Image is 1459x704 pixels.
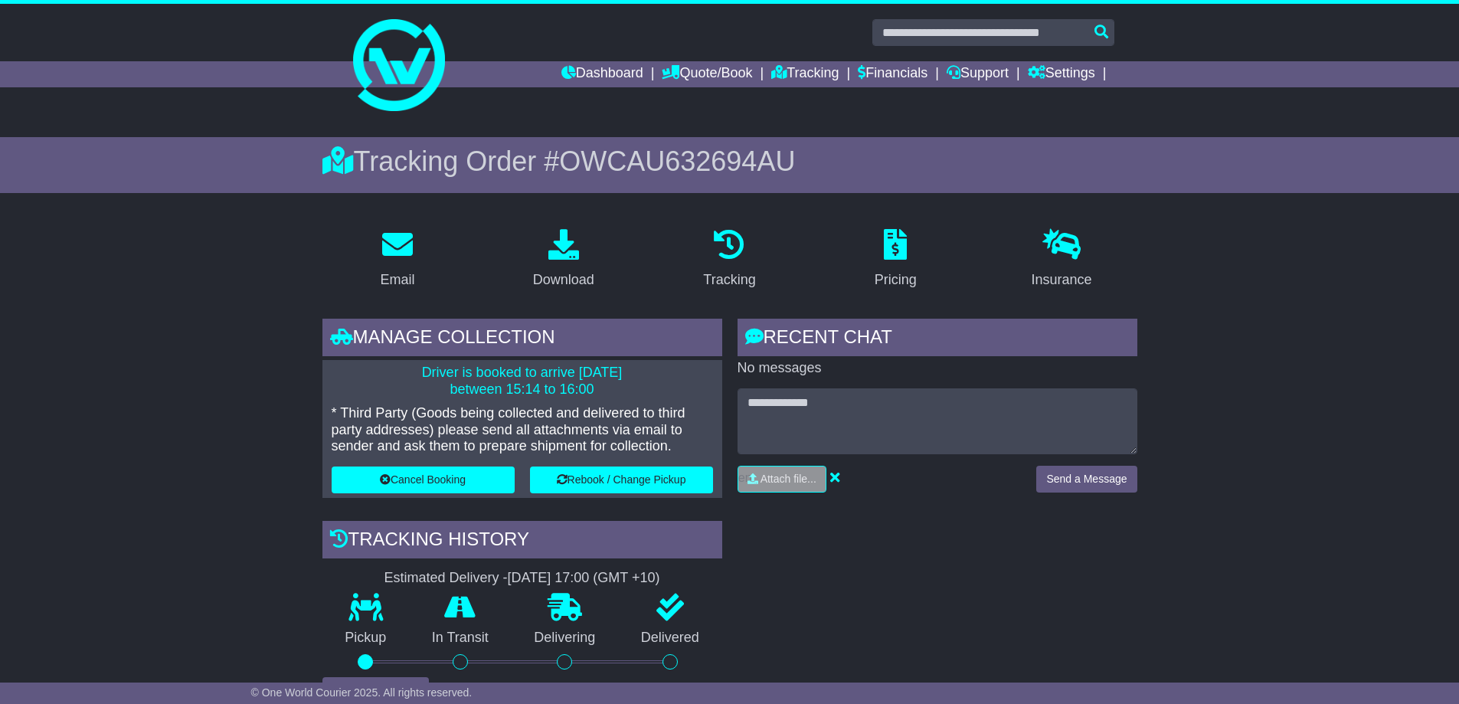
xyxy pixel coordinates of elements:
[1022,224,1102,296] a: Insurance
[559,146,795,177] span: OWCAU632694AU
[508,570,660,587] div: [DATE] 17:00 (GMT +10)
[332,405,713,455] p: * Third Party (Goods being collected and delivered to third party addresses) please send all atta...
[875,270,917,290] div: Pricing
[530,467,713,493] button: Rebook / Change Pickup
[322,630,410,647] p: Pickup
[523,224,604,296] a: Download
[322,521,722,562] div: Tracking history
[738,360,1137,377] p: No messages
[561,61,643,87] a: Dashboard
[1028,61,1095,87] a: Settings
[380,270,414,290] div: Email
[322,319,722,360] div: Manage collection
[533,270,594,290] div: Download
[332,467,515,493] button: Cancel Booking
[512,630,619,647] p: Delivering
[738,319,1137,360] div: RECENT CHAT
[409,630,512,647] p: In Transit
[662,61,752,87] a: Quote/Book
[693,224,765,296] a: Tracking
[332,365,713,398] p: Driver is booked to arrive [DATE] between 15:14 to 16:00
[251,686,473,699] span: © One World Courier 2025. All rights reserved.
[1032,270,1092,290] div: Insurance
[771,61,839,87] a: Tracking
[322,570,722,587] div: Estimated Delivery -
[322,677,429,704] button: View Full Tracking
[370,224,424,296] a: Email
[322,145,1137,178] div: Tracking Order #
[618,630,722,647] p: Delivered
[1036,466,1137,493] button: Send a Message
[858,61,927,87] a: Financials
[865,224,927,296] a: Pricing
[703,270,755,290] div: Tracking
[947,61,1009,87] a: Support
